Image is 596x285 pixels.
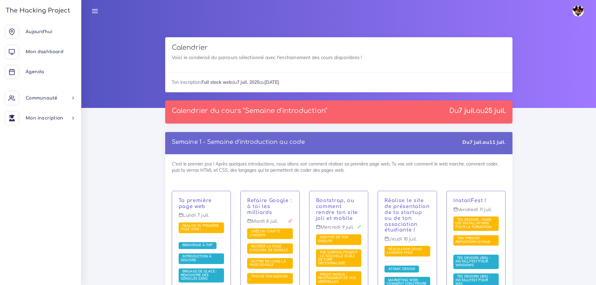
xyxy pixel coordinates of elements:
h3: The Hacking Project [4,7,70,14]
span: Tes devoirs (bis) : Installfest pour Windows [456,256,490,267]
p: Mercredi 9 juil. [316,225,362,235]
a: Réalisation d'une landing page [387,247,422,255]
a: Réalise ta première page web ! [181,223,219,232]
a: Réalise le site de présentation de ta startup ou de ton association étudiante ! [385,198,430,233]
a: InstallFest ! [453,198,486,203]
div: Ton inscription: du au [165,72,512,92]
a: Tes devoirs (bis) : Installfest pour Windows [456,256,490,267]
span: Agenda [26,69,44,74]
span: THP est avant tout un aventure humaine avec des rencontres. Avant de commencer nous allons te dem... [179,268,224,282]
a: Créé un compte LinkedIn [249,229,280,237]
strong: Full stack web [201,79,232,85]
a: Bootstrap, ou comment rendre ton site joli et mobile [316,198,358,221]
span: Dans ce projet, nous te demanderons de coder ta première page web. Ce sera l'occasion d'appliquer... [179,222,224,233]
strong: [DATE] [264,79,279,85]
strong: 11 juil. [489,139,506,145]
p: Après avoir vu comment faire ses première pages, nous allons te montrer Bootstrap, un puissant fr... [316,198,362,221]
span: Communauté [26,96,57,100]
a: The Surfing Project : la nouvelle école de surf décentralisée [318,250,358,266]
a: Identité de ton groupe [318,235,348,243]
span: Le projet de toute une semaine ! Tu vas réaliser la page de présentation d'une organisation de to... [385,246,430,257]
span: Pour cette session, nous allons utiliser Discord, un puissant outil de gestion de communauté. Nou... [179,253,224,264]
p: Journée InstallFest - Git & Github [453,198,499,204]
a: Atomic Design [387,267,417,271]
span: Nous allons te demander de trouver la personne qui va t'aider à faire la formation dans les meill... [247,273,293,284]
img: avatar [573,5,584,17]
div: Du au [462,139,506,146]
strong: 7 juil. 2025 [237,79,259,85]
i: Projet à rendre ce jour-là [288,219,293,223]
a: Brisage de glace : rencontre des géniales gens [181,269,217,281]
a: Ton premier repository GitHub [456,236,492,244]
a: Introduction à Discord [181,254,212,262]
a: Mettre en ligne la page Google [249,259,286,267]
span: Nous allons te demander d'imaginer l'univers autour de ton groupe de travail. [316,234,362,245]
span: Tu vas devoir refaire la page d'accueil de The Surfing Project, une école de code décentralisée. ... [316,249,362,267]
p: Voici le condensé du parcours sélectionné avec l'enchainement des cours disponibles ! [172,54,506,61]
strong: 25 juil. [485,107,506,115]
p: Mardi 8 juil. [247,219,293,229]
span: Brisage de glace : rencontre des géniales gens [181,269,217,281]
a: Semaine 1 - Semaine d'introduction au code [172,139,305,145]
p: C'est l'heure de ton premier véritable projet ! Tu vas recréer la très célèbre page d'accueil de ... [247,198,293,215]
p: Lundi 7 juil. [179,213,224,223]
span: Utilise tout ce que tu as vu jusqu'à présent pour faire profiter à la terre entière de ton super ... [247,258,293,269]
span: Mon inscription [26,116,63,120]
a: Refaire Google : à toi les milliards [247,198,292,215]
a: Recréer la page d'accueil de Google [249,244,289,252]
span: L'intitulé du projet est simple, mais le projet sera plus dur qu'il n'y parait. [247,243,293,254]
p: Calendrier du cours "Semaine d'introduction" [172,107,328,115]
div: Du au [449,107,506,115]
span: Nous allons te donner des devoirs pour le weekend : faire en sorte que ton ordinateur soit prêt p... [453,216,499,231]
p: Jeudi 10 juil. [385,237,430,247]
span: Dans ce projet, tu vas mettre en place un compte LinkedIn et le préparer pour ta future vie. [247,228,293,239]
a: Bienvenue à THP [181,243,214,247]
strong: 7 juil. [459,107,476,115]
span: Tes devoirs : faire les installations pour la formation [456,217,493,229]
a: Ta première page web [179,198,212,209]
p: C'est le premier jour ! Après quelques introductions, nous allons voir comment réaliser sa premiè... [179,198,224,210]
a: Trouve ton mentor ! [249,274,288,282]
strong: 7 juil. [470,139,483,145]
span: Aujourd'hui [26,29,52,34]
span: Tu vas voir comment penser composants quand tu fais des pages web. [385,266,419,272]
p: Vendredi 11 juil. [453,207,499,217]
span: Mon dashboard [26,49,64,54]
p: Et voilà ! Nous te donnerons les astuces marketing pour bien savoir vendre un concept ou une idée... [385,198,430,233]
i: Corrections cette journée là [357,225,361,229]
span: Salut à toi et bienvenue à The Hacking Project. Que tu sois avec nous pour 3 semaines, 12 semaine... [179,242,216,249]
h3: Calendrier [172,44,506,52]
a: PROJET BONUS : recensement de vos merveilles [318,272,356,284]
a: Tes devoirs : faire les installations pour la formation [456,218,493,229]
span: Nous allons te montrer comment mettre en place WSL 2 sur ton ordinateur Windows 10. Ne le fait pa... [453,255,499,269]
span: Pour ce projet, nous allons te proposer d'utiliser ton nouveau terminal afin de faire marcher Git... [453,235,499,246]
